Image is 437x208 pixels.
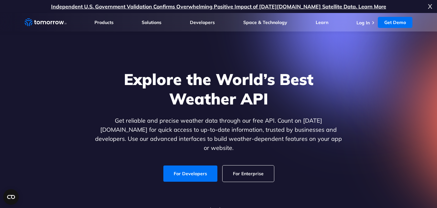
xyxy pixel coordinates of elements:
p: Get reliable and precise weather data through our free API. Count on [DATE][DOMAIN_NAME] for quic... [94,116,344,153]
a: Products [94,19,114,25]
a: For Enterprise [223,165,274,182]
a: Learn [316,19,328,25]
button: Open CMP widget [3,189,19,205]
a: Get Demo [378,17,412,28]
a: Home link [25,18,67,27]
a: Developers [190,19,215,25]
a: Solutions [142,19,161,25]
a: Space & Technology [243,19,287,25]
a: For Developers [163,165,217,182]
h1: Explore the World’s Best Weather API [94,69,344,108]
a: Independent U.S. Government Validation Confirms Overwhelming Positive Impact of [DATE][DOMAIN_NAM... [51,3,386,10]
a: Log In [356,20,370,26]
